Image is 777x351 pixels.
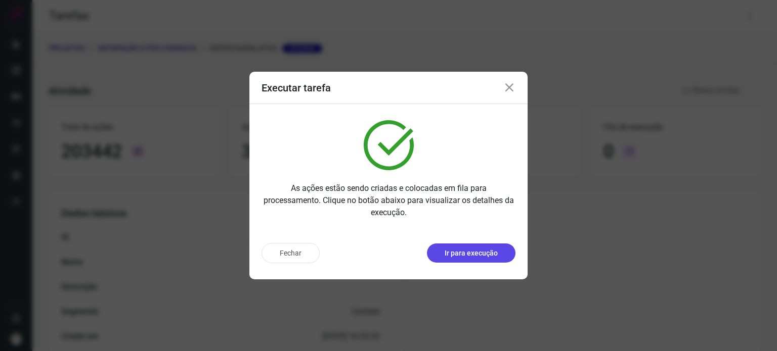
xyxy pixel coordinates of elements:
[445,248,498,259] p: Ir para execução
[262,243,320,263] button: Fechar
[262,82,331,94] h3: Executar tarefa
[427,243,515,263] button: Ir para execução
[364,120,414,170] img: verified.svg
[262,182,515,219] p: As ações estão sendo criadas e colocadas em fila para processamento. Clique no botão abaixo para ...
